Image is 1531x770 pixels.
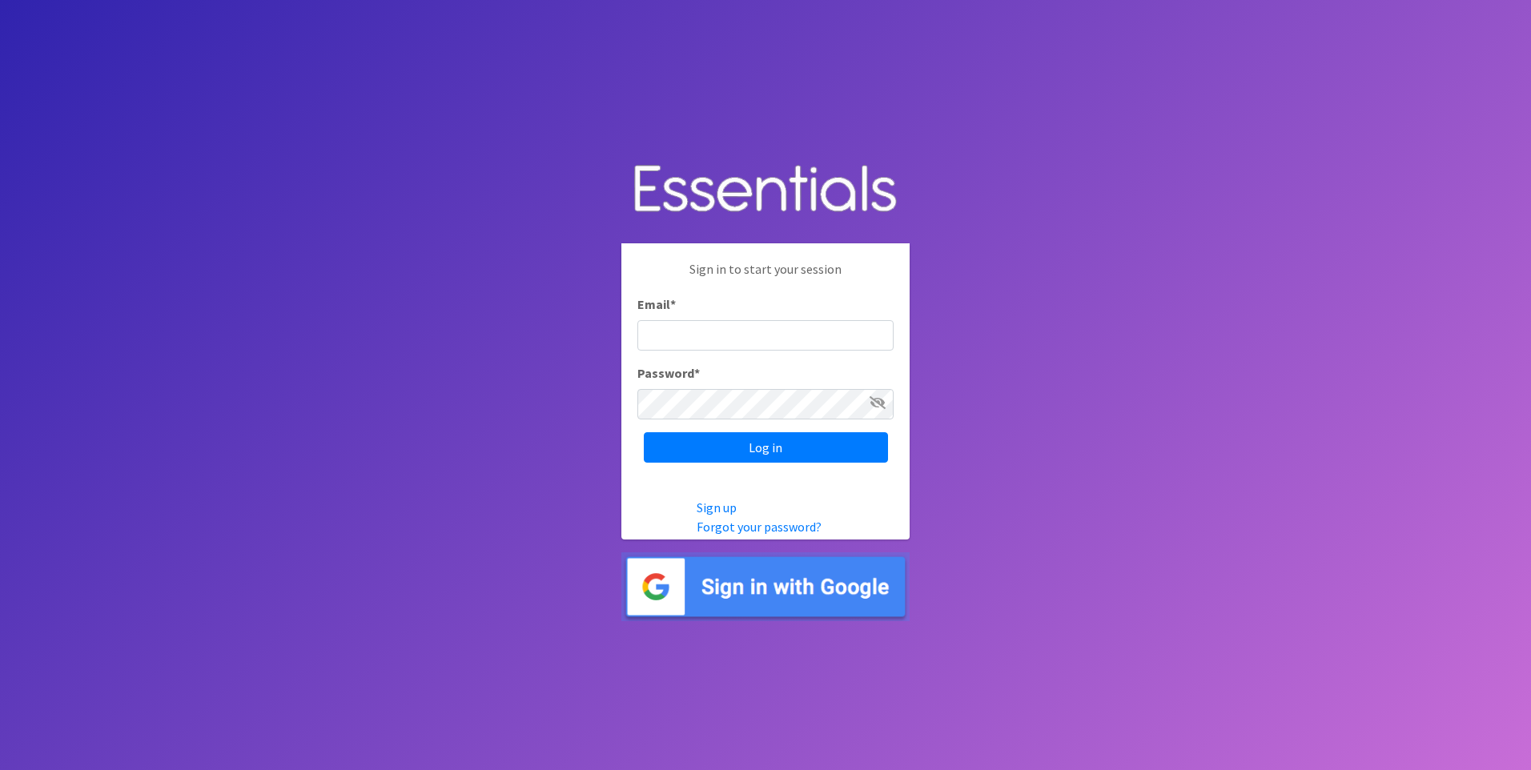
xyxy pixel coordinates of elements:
[697,519,822,535] a: Forgot your password?
[694,365,700,381] abbr: required
[621,552,910,622] img: Sign in with Google
[637,295,676,314] label: Email
[670,296,676,312] abbr: required
[621,149,910,231] img: Human Essentials
[644,432,888,463] input: Log in
[637,363,700,383] label: Password
[637,259,894,295] p: Sign in to start your session
[697,499,737,515] a: Sign up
